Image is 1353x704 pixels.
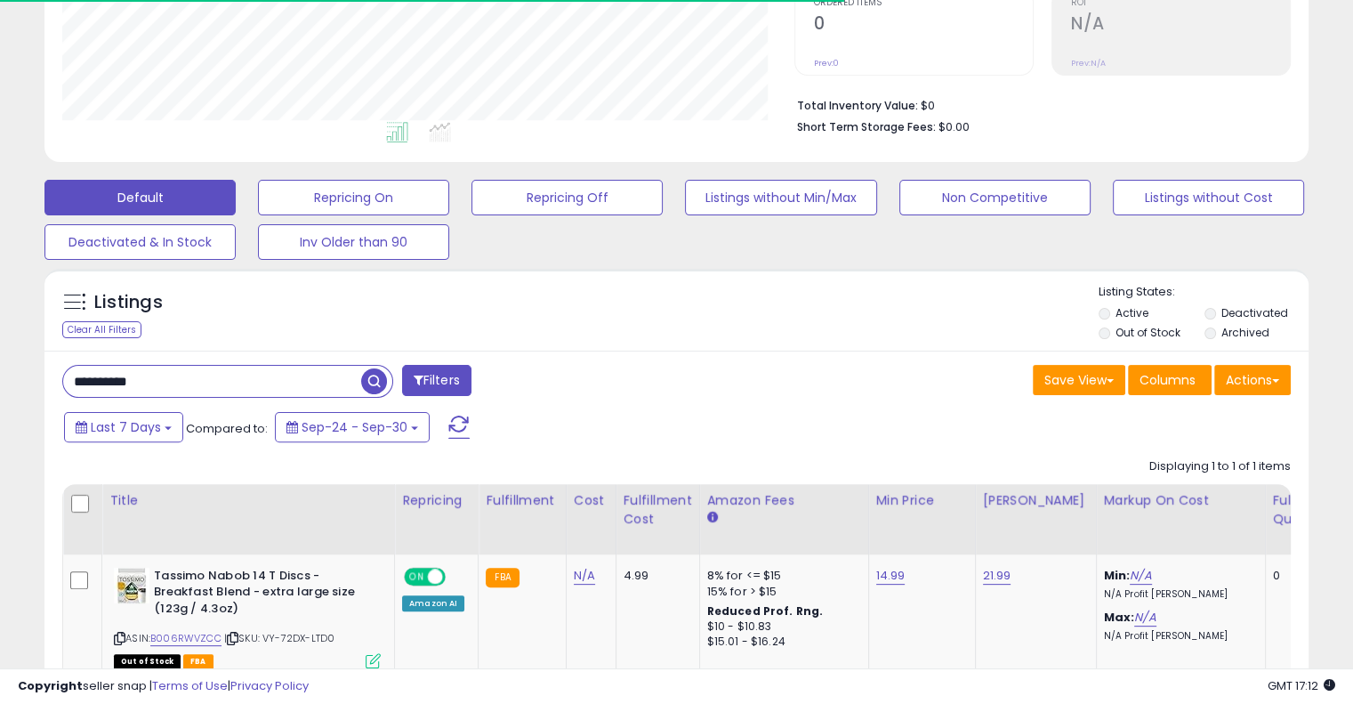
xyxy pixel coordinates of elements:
[876,567,906,585] a: 14.99
[624,491,692,529] div: Fulfillment Cost
[150,631,221,646] a: B006RWVZCC
[1115,325,1180,340] label: Out of Stock
[114,654,181,669] span: All listings that are currently out of stock and unavailable for purchase on Amazon
[114,568,149,603] img: 51BaOQ0pjlL._SL40_.jpg
[486,568,519,587] small: FBA
[1273,491,1334,529] div: Fulfillable Quantity
[109,491,387,510] div: Title
[62,321,141,338] div: Clear All Filters
[1113,180,1304,215] button: Listings without Cost
[1104,567,1131,584] b: Min:
[91,418,161,436] span: Last 7 Days
[707,603,824,619] b: Reduced Prof. Rng.
[685,180,876,215] button: Listings without Min/Max
[471,180,663,215] button: Repricing Off
[1134,609,1156,627] a: N/A
[402,365,471,396] button: Filters
[1096,484,1265,554] th: The percentage added to the cost of goods (COGS) that forms the calculator for Min & Max prices.
[797,119,936,134] b: Short Term Storage Fees:
[707,584,855,600] div: 15% for > $15
[486,491,558,510] div: Fulfillment
[1115,305,1148,320] label: Active
[1268,677,1335,694] span: 2025-10-8 17:12 GMT
[258,180,449,215] button: Repricing On
[1104,609,1135,626] b: Max:
[624,568,686,584] div: 4.99
[574,567,595,585] a: N/A
[224,631,334,645] span: | SKU: VY-72DX-LTD0
[707,568,855,584] div: 8% for <= $15
[1128,365,1212,395] button: Columns
[707,635,855,650] div: $15.01 - $16.24
[152,677,228,694] a: Terms of Use
[44,224,236,260] button: Deactivated & In Stock
[18,677,83,694] strong: Copyright
[814,58,839,69] small: Prev: 0
[302,418,407,436] span: Sep-24 - Sep-30
[258,224,449,260] button: Inv Older than 90
[406,569,428,584] span: ON
[154,568,370,622] b: Tassimo Nabob 14 T Discs - Breakfast Blend - extra large size (123g / 4.3oz)
[1214,365,1291,395] button: Actions
[1071,58,1106,69] small: Prev: N/A
[574,491,608,510] div: Cost
[1104,588,1252,601] p: N/A Profit [PERSON_NAME]
[443,569,471,584] span: OFF
[18,678,309,695] div: seller snap | |
[230,677,309,694] a: Privacy Policy
[275,412,430,442] button: Sep-24 - Sep-30
[1149,458,1291,475] div: Displaying 1 to 1 of 1 items
[1033,365,1125,395] button: Save View
[114,568,381,667] div: ASIN:
[938,118,970,135] span: $0.00
[876,491,968,510] div: Min Price
[1104,630,1252,643] p: N/A Profit [PERSON_NAME]
[797,98,918,113] b: Total Inventory Value:
[983,491,1089,510] div: [PERSON_NAME]
[94,290,163,315] h5: Listings
[186,420,268,437] span: Compared to:
[707,491,861,510] div: Amazon Fees
[1130,567,1151,585] a: N/A
[983,567,1011,585] a: 21.99
[1140,371,1196,389] span: Columns
[183,654,213,669] span: FBA
[402,595,464,611] div: Amazon AI
[1220,305,1287,320] label: Deactivated
[797,93,1277,115] li: $0
[1104,491,1258,510] div: Markup on Cost
[899,180,1091,215] button: Non Competitive
[707,619,855,635] div: $10 - $10.83
[1220,325,1268,340] label: Archived
[1273,568,1328,584] div: 0
[402,491,471,510] div: Repricing
[707,510,718,526] small: Amazon Fees.
[44,180,236,215] button: Default
[1099,284,1309,301] p: Listing States:
[64,412,183,442] button: Last 7 Days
